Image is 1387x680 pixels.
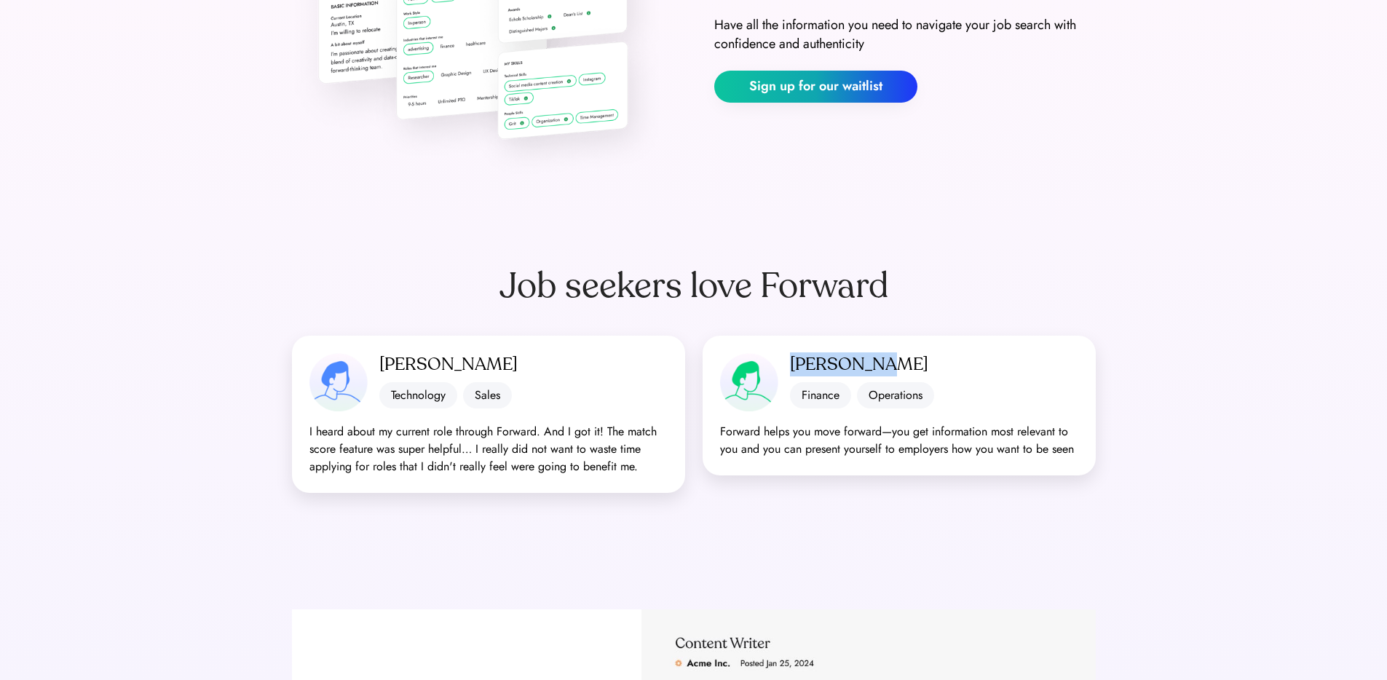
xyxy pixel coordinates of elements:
[790,353,1078,376] div: [PERSON_NAME]
[499,266,888,307] div: Job seekers love Forward
[379,382,457,408] div: Technology
[463,382,512,408] div: Sales
[309,423,668,475] div: I heard about my current role through Forward. And I got it! The match score feature was super he...
[309,353,368,411] img: headshot_job-seeker.png
[720,423,1078,458] div: Forward helps you move forward—you get information most relevant to you and you can present yours...
[714,16,1096,52] div: Have all the information you need to navigate your job search with confidence and authenticity
[379,353,668,376] div: [PERSON_NAME]
[857,382,934,408] div: Operations
[790,382,851,408] div: Finance
[714,71,917,103] button: Sign up for our waitlist
[720,353,778,411] img: headshot_employer.png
